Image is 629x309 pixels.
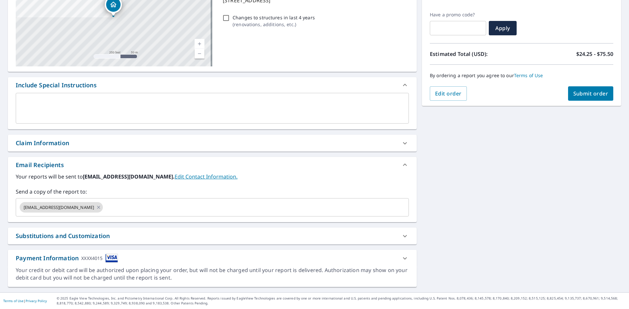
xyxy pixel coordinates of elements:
a: Current Level 17, Zoom Out [195,49,204,59]
span: Submit order [573,90,608,97]
a: Privacy Policy [26,299,47,303]
div: Substitutions and Customization [16,232,110,240]
label: Your reports will be sent to [16,173,409,180]
label: Send a copy of the report to: [16,188,409,196]
div: Email Recipients [16,161,64,169]
div: Include Special Instructions [16,81,97,90]
div: XXXX4015 [81,254,103,263]
div: Your credit or debit card will be authorized upon placing your order, but will not be charged unt... [16,266,409,282]
a: EditContactInfo [175,173,238,180]
span: Edit order [435,90,462,97]
b: [EMAIL_ADDRESS][DOMAIN_NAME]. [83,173,175,180]
div: Payment Information [16,254,118,263]
div: Claim Information [16,139,69,147]
p: Changes to structures in last 4 years [233,14,315,21]
div: Email Recipients [8,157,417,173]
p: Estimated Total (USD): [430,50,522,58]
p: By ordering a report you agree to our [430,73,613,78]
label: Have a promo code? [430,12,486,18]
div: [EMAIL_ADDRESS][DOMAIN_NAME] [20,202,103,213]
button: Apply [489,21,517,35]
a: Current Level 17, Zoom In [195,39,204,49]
a: Terms of Use [514,72,543,78]
p: | [3,299,47,303]
a: Terms of Use [3,299,24,303]
span: [EMAIL_ADDRESS][DOMAIN_NAME] [20,204,98,211]
div: Payment InformationXXXX4015cardImage [8,250,417,266]
img: cardImage [105,254,118,263]
button: Edit order [430,86,467,101]
div: Substitutions and Customization [8,228,417,244]
p: © 2025 Eagle View Technologies, Inc. and Pictometry International Corp. All Rights Reserved. Repo... [57,296,626,306]
div: Claim Information [8,135,417,151]
span: Apply [494,25,511,32]
p: $24.25 - $75.50 [576,50,613,58]
button: Submit order [568,86,614,101]
p: ( renovations, additions, etc. ) [233,21,315,28]
div: Include Special Instructions [8,77,417,93]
